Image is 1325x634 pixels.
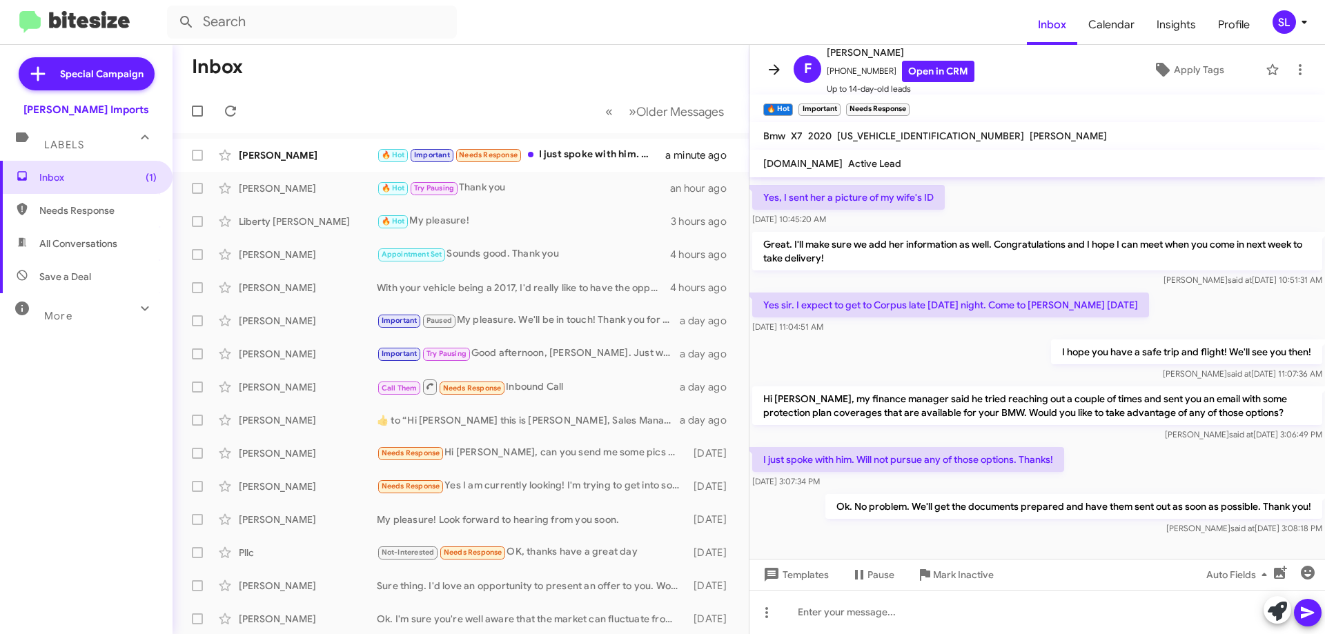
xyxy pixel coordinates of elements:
span: [PERSON_NAME] [DATE] 11:07:36 AM [1163,368,1322,379]
div: 4 hours ago [670,281,738,295]
span: Save a Deal [39,270,91,284]
div: [PERSON_NAME] [239,181,377,195]
div: My pleasure! Look forward to hearing from you soon. [377,513,687,526]
div: [PERSON_NAME] [239,380,377,394]
div: Good afternoon, [PERSON_NAME]. Just wanted to check in with you to see if you've had an opportuni... [377,346,680,361]
span: « [605,103,613,120]
div: Sure thing. I'd love an opportunity to present an offer to you. Would you have some time [DATE] o... [377,579,687,593]
div: My pleasure! [377,213,671,229]
div: [DATE] [687,579,738,593]
span: 🔥 Hot [382,150,405,159]
p: Yes sir. I expect to get to Corpus late [DATE] night. Come to [PERSON_NAME] [DATE] [752,293,1149,317]
div: [DATE] [687,513,738,526]
button: Pause [840,562,905,587]
div: a day ago [680,380,738,394]
div: [PERSON_NAME] Imports [23,103,149,117]
span: Needs Response [382,448,440,457]
span: Try Pausing [414,184,454,192]
div: With your vehicle being a 2017, I'd really like to have the opportunity to take a look at it in p... [377,281,670,295]
span: (1) [146,170,157,184]
div: [PERSON_NAME] [239,347,377,361]
span: 2020 [808,130,832,142]
button: Previous [597,97,621,126]
div: an hour ago [670,181,738,195]
a: Special Campaign [19,57,155,90]
span: Paused [426,316,452,325]
span: Templates [760,562,829,587]
div: [DATE] [687,546,738,559]
div: a minute ago [665,148,738,162]
p: I hope you have a safe trip and flight! We'll see you then! [1051,339,1322,364]
button: SL [1261,10,1310,34]
button: Next [620,97,732,126]
span: Inbox [1027,5,1077,45]
span: [DATE] 3:07:34 PM [752,476,820,486]
div: [PERSON_NAME] [239,479,377,493]
button: Auto Fields [1195,562,1284,587]
div: [PERSON_NAME] [239,314,377,328]
span: Call Them [382,384,418,393]
div: Yes I am currently looking! I'm trying to get into something with a cheaper payment can you tell ... [377,478,687,494]
div: 4 hours ago [670,248,738,261]
span: Mark Inactive [933,562,994,587]
span: Bmw [763,130,785,142]
div: Pllc [239,546,377,559]
span: [PERSON_NAME] [DATE] 3:06:49 PM [1165,429,1322,439]
span: said at [1230,523,1255,533]
div: Inbound Call [377,378,680,395]
div: [PERSON_NAME] [239,248,377,261]
div: [DATE] [687,612,738,626]
div: [PERSON_NAME] [239,579,377,593]
span: Try Pausing [426,349,467,358]
span: All Conversations [39,237,117,250]
div: Hi [PERSON_NAME], can you send me some pics of a [PERSON_NAME]-350 2015 you have and confirm if i... [377,445,687,461]
div: [PERSON_NAME] [239,148,377,162]
a: Open in CRM [902,61,974,82]
p: I just spoke with him. Will not pursue any of those options. Thanks! [752,447,1064,472]
span: [PERSON_NAME] [1030,130,1107,142]
div: SL [1273,10,1296,34]
div: 3 hours ago [671,215,738,228]
h1: Inbox [192,56,243,78]
span: said at [1229,429,1253,439]
div: [DATE] [687,479,738,493]
small: 🔥 Hot [763,103,793,116]
div: [PERSON_NAME] [239,513,377,526]
span: Important [414,150,450,159]
span: F [804,58,812,80]
span: [PERSON_NAME] [DATE] 10:51:31 AM [1164,275,1322,285]
span: Profile [1207,5,1261,45]
div: a day ago [680,413,738,427]
div: [PERSON_NAME] [239,612,377,626]
span: 🔥 Hot [382,217,405,226]
div: Ok. I'm sure you're well aware that the market can fluctuate from month to month. I don't believe... [377,612,687,626]
div: Sounds good. Thank you [377,246,670,262]
a: Calendar [1077,5,1146,45]
span: Needs Response [444,548,502,557]
span: [DATE] 10:45:20 AM [752,214,826,224]
p: Ok. No problem. We'll get the documents prepared and have them sent out as soon as possible. Than... [825,494,1322,519]
small: Needs Response [846,103,910,116]
span: 🔥 Hot [382,184,405,192]
p: Hi [PERSON_NAME], my finance manager said he tried reaching out a couple of times and sent you an... [752,386,1322,425]
span: Important [382,316,418,325]
div: Thank you [377,180,670,196]
span: Important [382,349,418,358]
span: Older Messages [636,104,724,119]
div: [PERSON_NAME] [239,446,377,460]
p: Great. I'll make sure we add her information as well. Congratulations and I hope I can meet when ... [752,232,1322,270]
div: ​👍​ to “ Hi [PERSON_NAME] this is [PERSON_NAME], Sales Manager at [PERSON_NAME] Imports. Thanks f... [377,413,680,427]
div: a day ago [680,314,738,328]
span: [PERSON_NAME] [DATE] 3:08:18 PM [1166,523,1322,533]
span: [PERSON_NAME] [827,44,974,61]
div: [PERSON_NAME] [239,413,377,427]
span: [DATE] 11:04:51 AM [752,321,823,332]
span: More [44,310,72,322]
span: Not-Interested [382,548,435,557]
span: Needs Response [39,204,157,217]
button: Apply Tags [1117,57,1259,82]
div: OK, thanks have a great day [377,544,687,560]
span: Needs Response [459,150,518,159]
div: My pleasure. We'll be in touch! Thank you for your time and have a great day! [377,313,680,328]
